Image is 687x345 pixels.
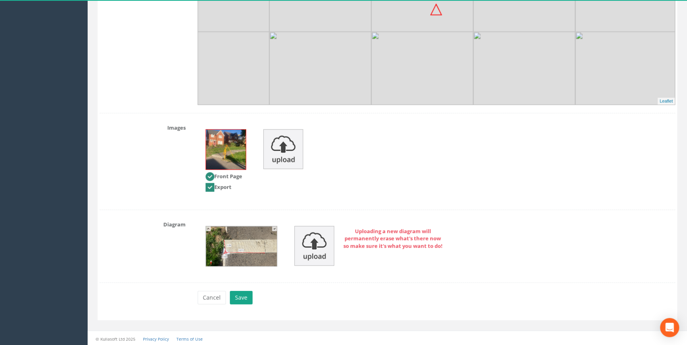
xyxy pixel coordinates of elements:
img: 68dcea559ec80500159164cb_e20fc501-6788-494e-b088-820c986f4436_thumb.png [206,130,246,170]
img: map_target.png [430,4,442,16]
small: © Kullasoft Ltd 2025 [96,336,135,342]
img: 43623@2x [575,32,677,134]
a: Leaflet [660,99,673,103]
button: Save [230,291,252,304]
div: Open Intercom Messenger [660,318,679,337]
label: Diagram [94,218,192,228]
img: upload_icon.png [263,129,303,169]
img: 43623@2x [371,32,473,134]
img: 43623@2x [269,32,371,134]
label: Front Page [206,172,242,181]
button: Cancel [198,291,226,304]
img: 68dcea559ec80500159164cb_bf81b97e-d0a7-4e7e-bd17-477f8881db52.png [206,226,277,266]
label: Export [206,183,231,192]
img: 43623@2x [473,32,575,134]
label: Images [94,121,192,132]
a: Privacy Policy [143,336,169,342]
a: Terms of Use [176,336,203,342]
img: 43623@2x [167,32,269,134]
strong: Uploading a new diagram will permanently erase what's there now so make sure it's what you want t... [343,228,442,249]
img: upload_icon.png [294,226,334,266]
